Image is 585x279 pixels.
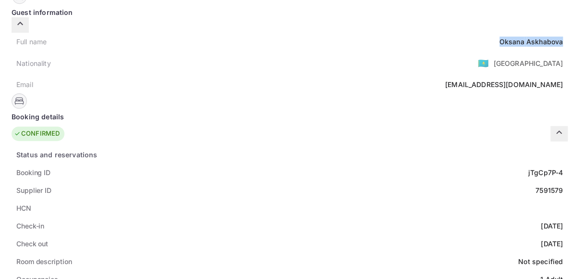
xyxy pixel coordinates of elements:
div: Booking ID [16,167,50,178]
div: Room description [16,256,72,266]
div: Supplier ID [16,185,51,195]
div: Check-in [16,221,44,231]
div: Not specified [518,256,563,266]
div: 7591579 [535,185,563,195]
div: CONFIRMED [14,129,60,139]
div: Check out [16,239,48,249]
div: Full name [16,37,47,47]
div: [DATE] [541,239,563,249]
div: Email [16,79,33,89]
div: jTgCp7P-4 [528,167,563,178]
div: Status and reservations [16,150,97,160]
div: [DATE] [541,221,563,231]
div: [GEOGRAPHIC_DATA] [493,58,563,68]
div: Oksana Askhabova [499,37,563,47]
span: United States [477,54,488,72]
div: Booking details [12,112,568,122]
div: [EMAIL_ADDRESS][DOMAIN_NAME] [445,79,563,89]
div: Guest information [12,7,568,17]
div: HCN [16,203,31,213]
div: Nationality [16,58,51,68]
